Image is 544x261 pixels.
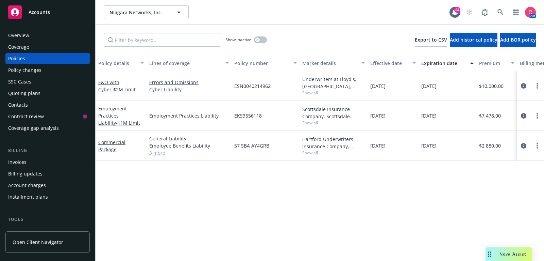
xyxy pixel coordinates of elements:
[149,149,229,156] a: 3 more
[5,191,90,202] a: Installment plans
[147,55,232,71] button: Lines of coverage
[302,120,365,126] span: Show all
[500,33,536,47] button: Add BOR policy
[234,60,289,67] div: Policy number
[509,5,523,19] a: Switch app
[370,112,386,119] span: [DATE]
[8,53,25,64] div: Policies
[5,3,90,22] a: Accounts
[302,150,365,156] span: Show all
[8,88,40,99] div: Quoting plans
[302,60,357,67] div: Market details
[5,180,90,191] a: Account charges
[96,55,147,71] button: Policy details
[520,112,528,120] a: circleInformation
[479,142,501,149] span: $2,880.00
[234,112,262,119] span: EKS3556118
[149,112,229,119] a: Employment Practices Liability
[421,60,466,67] div: Expiration date
[5,123,90,134] a: Coverage gap analysis
[421,82,437,90] span: [DATE]
[520,142,528,150] a: circleInformation
[486,247,532,261] button: Nova Assist
[302,136,365,150] div: Hartford Underwriters Insurance Company, Hartford Insurance Group
[302,90,365,96] span: Show all
[454,7,460,13] div: 24
[368,55,419,71] button: Effective date
[499,251,526,257] span: Nova Assist
[149,135,229,142] a: General Liability
[421,112,437,119] span: [DATE]
[8,42,29,52] div: Coverage
[98,79,136,93] a: E&O with Cyber
[234,142,269,149] span: 57 SBA AY4GRB
[533,112,541,120] a: more
[479,60,507,67] div: Premium
[8,65,41,76] div: Policy changes
[525,7,536,18] img: photo
[5,168,90,179] a: Billing updates
[5,53,90,64] a: Policies
[8,191,48,202] div: Installment plans
[112,86,136,93] span: - $2M Limit
[300,55,368,71] button: Market details
[8,180,46,191] div: Account charges
[8,226,37,236] div: Manage files
[450,33,497,47] button: Add historical policy
[370,82,386,90] span: [DATE]
[5,42,90,52] a: Coverage
[8,30,29,41] div: Overview
[302,106,365,120] div: Scottsdale Insurance Company, Scottsdale Insurance Company (Nationwide), CRC Group
[486,247,494,261] div: Drag to move
[104,33,221,47] input: Filter by keyword...
[29,10,50,15] span: Accounts
[116,120,140,126] span: - $1M Limit
[533,82,541,90] a: more
[476,55,517,71] button: Premium
[520,82,528,90] a: circleInformation
[415,33,447,47] button: Export to CSV
[462,5,476,19] a: Start snowing
[8,168,42,179] div: Billing updates
[8,123,59,134] div: Coverage gap analysis
[98,139,125,153] a: Commercial Package
[104,5,189,19] button: Niagara Networks, Inc.
[5,76,90,87] a: SSC Cases
[149,79,229,86] a: Errors and Omissions
[8,157,27,168] div: Invoices
[5,65,90,76] a: Policy changes
[5,147,90,154] div: Billing
[8,76,31,87] div: SSC Cases
[149,60,221,67] div: Lines of coverage
[533,142,541,150] a: more
[5,216,90,223] div: Tools
[494,5,507,19] a: Search
[370,60,408,67] div: Effective date
[149,142,229,149] a: Employee Benefits Liability
[232,55,300,71] button: Policy number
[98,105,140,126] a: Employment Practices Liability
[5,226,90,236] a: Manage files
[234,82,271,90] span: ESN0040214962
[5,30,90,41] a: Overview
[479,82,504,90] span: $10,000.00
[415,36,447,43] span: Export to CSV
[370,142,386,149] span: [DATE]
[109,9,168,16] span: Niagara Networks, Inc.
[450,36,497,43] span: Add historical policy
[149,86,229,93] a: Cyber Liability
[302,76,365,90] div: Underwriters at Lloyd's, [GEOGRAPHIC_DATA], [PERSON_NAME] of London, CFC Underwriting, CRC Group
[13,239,63,246] span: Open Client Navigator
[500,36,536,43] span: Add BOR policy
[5,111,90,122] a: Contract review
[5,99,90,110] a: Contacts
[8,111,44,122] div: Contract review
[5,88,90,99] a: Quoting plans
[421,142,437,149] span: [DATE]
[225,37,251,43] span: Show inactive
[478,5,492,19] a: Report a Bug
[8,99,28,110] div: Contacts
[479,112,501,119] span: $7,478.00
[5,157,90,168] a: Invoices
[98,60,136,67] div: Policy details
